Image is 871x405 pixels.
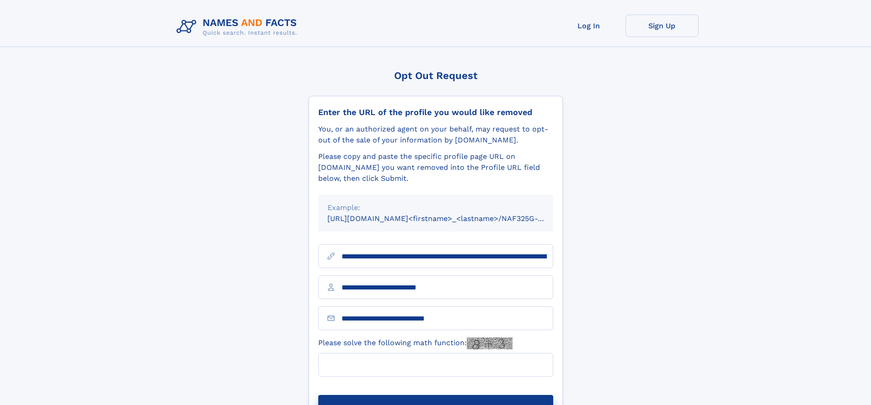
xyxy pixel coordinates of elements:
small: [URL][DOMAIN_NAME]<firstname>_<lastname>/NAF325G-xxxxxxxx [327,214,571,223]
div: Please copy and paste the specific profile page URL on [DOMAIN_NAME] you want removed into the Pr... [318,151,553,184]
div: Opt Out Request [309,70,563,81]
div: Enter the URL of the profile you would like removed [318,107,553,117]
div: Example: [327,202,544,213]
img: Logo Names and Facts [173,15,305,39]
label: Please solve the following math function: [318,337,513,349]
a: Log In [552,15,625,37]
div: You, or an authorized agent on your behalf, may request to opt-out of the sale of your informatio... [318,124,553,146]
a: Sign Up [625,15,699,37]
